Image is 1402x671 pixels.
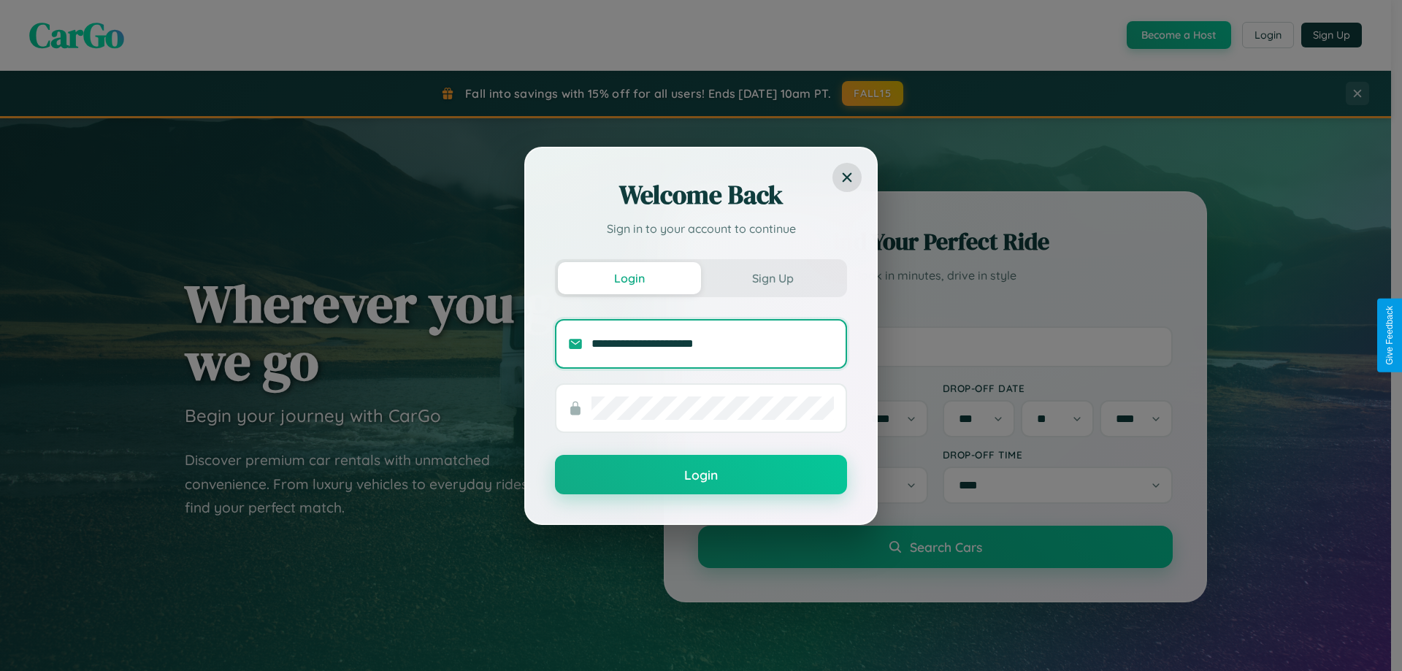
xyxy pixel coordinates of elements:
[555,177,847,212] h2: Welcome Back
[555,220,847,237] p: Sign in to your account to continue
[555,455,847,494] button: Login
[558,262,701,294] button: Login
[701,262,844,294] button: Sign Up
[1384,306,1395,365] div: Give Feedback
